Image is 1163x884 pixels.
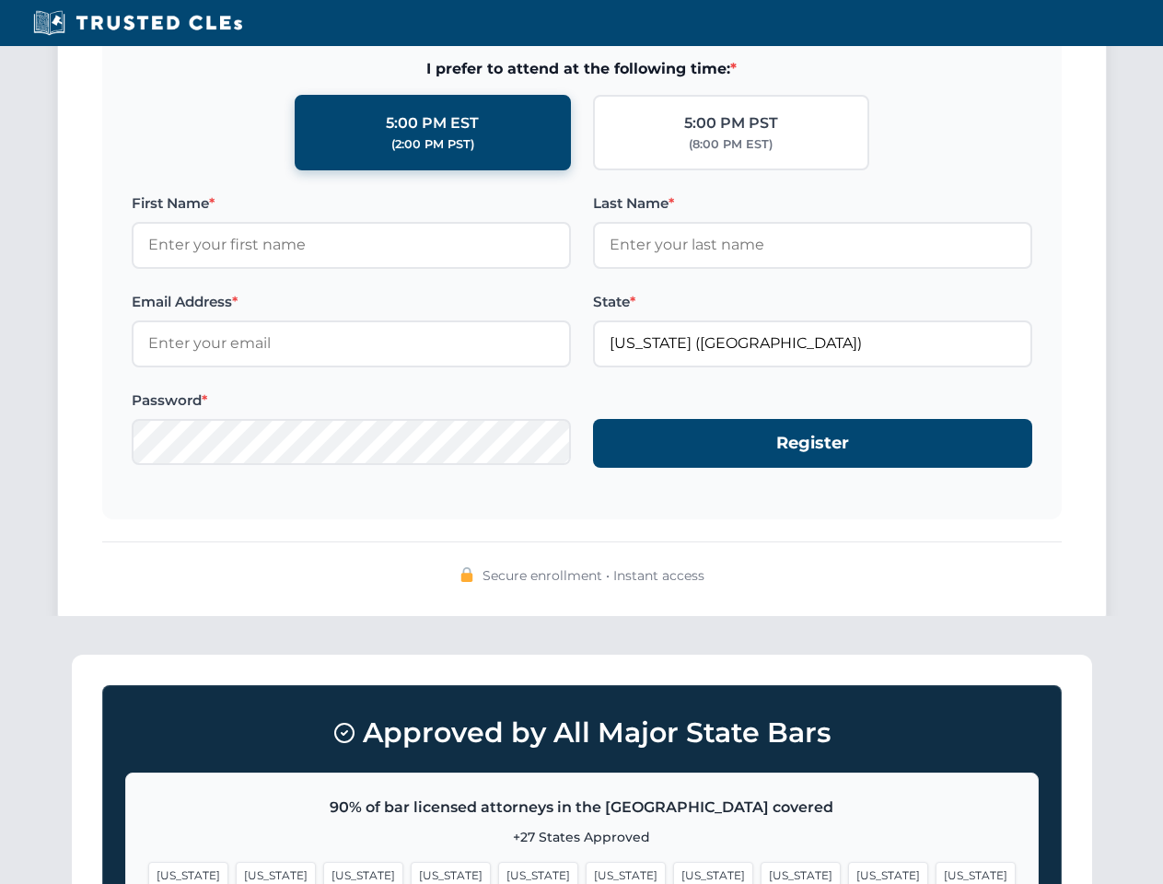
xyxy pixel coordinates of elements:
[689,135,773,154] div: (8:00 PM EST)
[593,192,1032,215] label: Last Name
[593,222,1032,268] input: Enter your last name
[684,111,778,135] div: 5:00 PM PST
[386,111,479,135] div: 5:00 PM EST
[28,9,248,37] img: Trusted CLEs
[132,222,571,268] input: Enter your first name
[593,419,1032,468] button: Register
[125,708,1039,758] h3: Approved by All Major State Bars
[132,57,1032,81] span: I prefer to attend at the following time:
[391,135,474,154] div: (2:00 PM PST)
[148,796,1016,820] p: 90% of bar licensed attorneys in the [GEOGRAPHIC_DATA] covered
[132,291,571,313] label: Email Address
[593,320,1032,366] input: Florida (FL)
[593,291,1032,313] label: State
[132,320,571,366] input: Enter your email
[132,390,571,412] label: Password
[148,827,1016,847] p: +27 States Approved
[459,567,474,582] img: 🔒
[483,565,704,586] span: Secure enrollment • Instant access
[132,192,571,215] label: First Name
